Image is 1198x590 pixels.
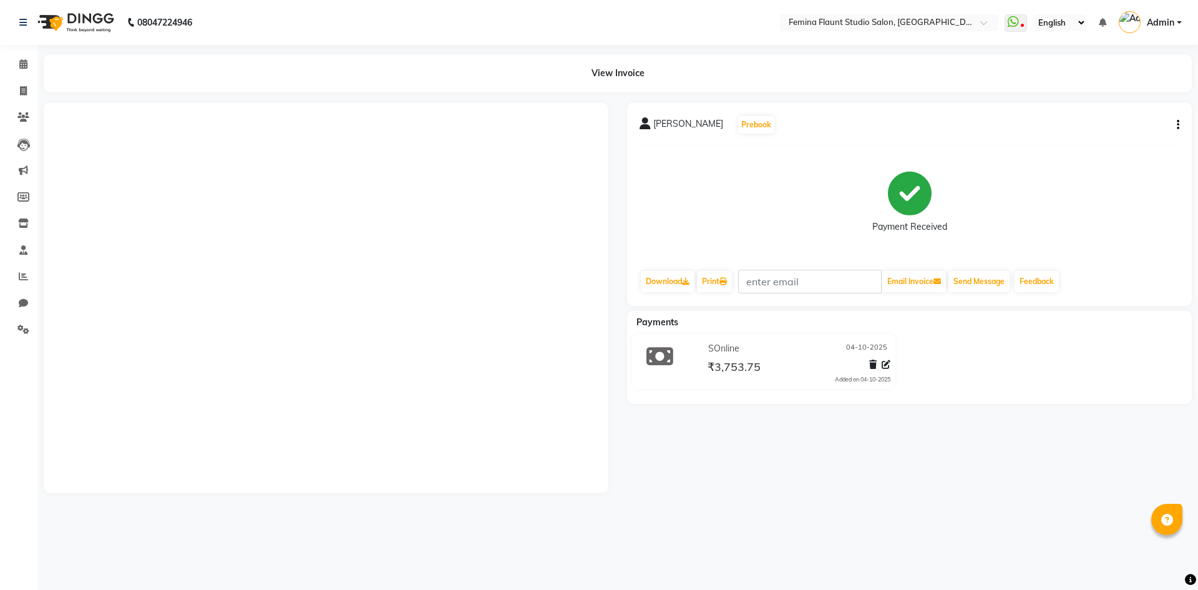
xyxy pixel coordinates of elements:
[738,270,882,293] input: enter email
[32,5,117,40] img: logo
[1015,271,1059,292] a: Feedback
[738,116,774,134] button: Prebook
[835,375,890,384] div: Added on 04-10-2025
[1147,16,1174,29] span: Admin
[882,271,946,292] button: Email Invoice
[1146,540,1186,578] iframe: chat widget
[708,342,739,355] span: SOnline
[641,271,694,292] a: Download
[708,360,761,377] span: ₹3,753.75
[44,54,1192,92] div: View Invoice
[872,220,947,234] div: Payment Received
[653,117,723,135] span: [PERSON_NAME]
[846,342,887,355] span: 04-10-2025
[948,271,1010,292] button: Send Message
[697,271,732,292] a: Print
[137,5,192,40] b: 08047224946
[1119,11,1141,33] img: Admin
[636,317,678,328] span: Payments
